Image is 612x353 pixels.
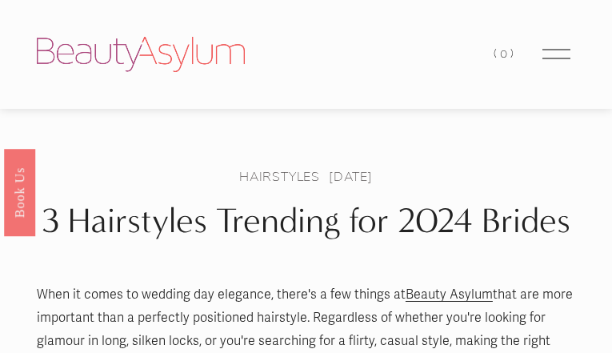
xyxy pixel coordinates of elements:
a: Beauty Asylum [406,287,493,303]
span: ) [510,46,517,61]
a: Book Us [4,148,35,235]
h1: 3 Hairstyles Trending for 2024 Brides [37,200,575,242]
span: 0 [500,46,510,61]
a: Hairstyles [239,167,320,185]
a: 0 items in cart [494,43,516,65]
span: ( [494,46,500,61]
span: [DATE] [329,167,373,185]
img: Beauty Asylum | Bridal Hair &amp; Makeup Charlotte &amp; Atlanta [37,37,245,72]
